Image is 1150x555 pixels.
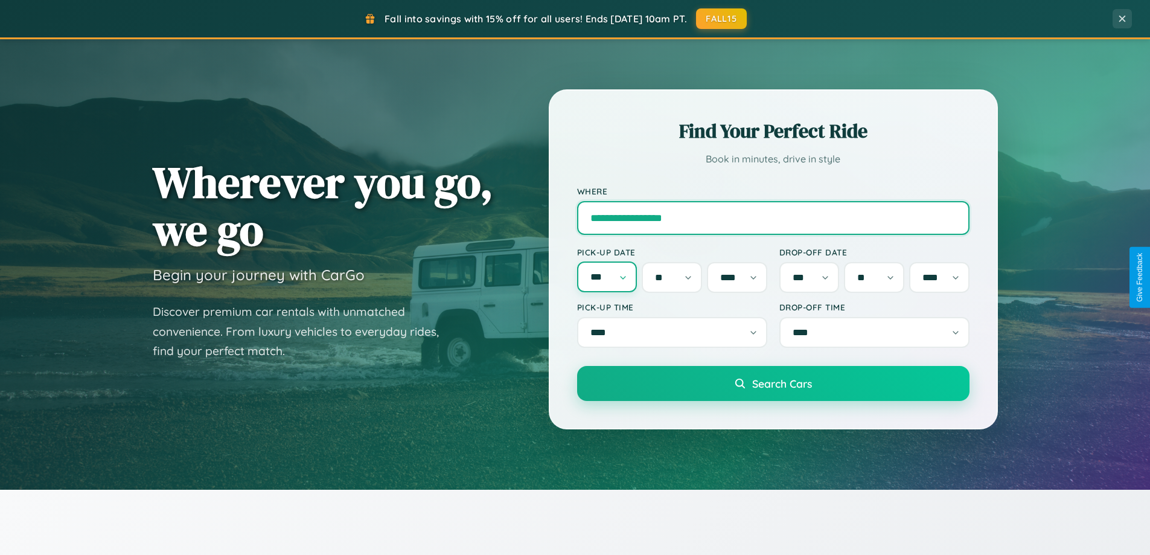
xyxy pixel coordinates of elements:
[153,158,493,254] h1: Wherever you go, we go
[752,377,812,390] span: Search Cars
[577,118,970,144] h2: Find Your Perfect Ride
[696,8,747,29] button: FALL15
[577,247,767,257] label: Pick-up Date
[153,266,365,284] h3: Begin your journey with CarGo
[577,366,970,401] button: Search Cars
[577,302,767,312] label: Pick-up Time
[577,150,970,168] p: Book in minutes, drive in style
[385,13,687,25] span: Fall into savings with 15% off for all users! Ends [DATE] 10am PT.
[153,302,455,361] p: Discover premium car rentals with unmatched convenience. From luxury vehicles to everyday rides, ...
[1136,253,1144,302] div: Give Feedback
[779,302,970,312] label: Drop-off Time
[577,186,970,196] label: Where
[779,247,970,257] label: Drop-off Date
